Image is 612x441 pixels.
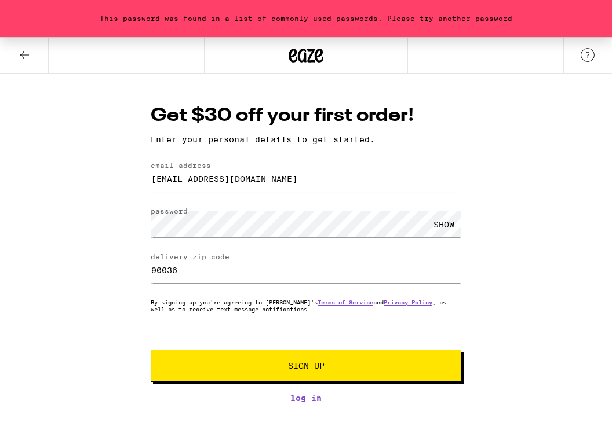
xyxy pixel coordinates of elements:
[151,166,461,192] input: email address
[384,299,432,306] a: Privacy Policy
[151,350,461,382] button: Sign Up
[288,362,325,370] span: Sign Up
[318,299,373,306] a: Terms of Service
[151,299,461,313] p: By signing up you're agreeing to [PERSON_NAME]'s and , as well as to receive text message notific...
[151,207,188,215] label: password
[151,135,461,144] p: Enter your personal details to get started.
[151,253,230,260] label: delivery zip code
[151,161,211,169] label: email address
[151,103,461,129] h1: Get $30 off your first order!
[151,394,461,403] a: Log In
[151,257,461,283] input: delivery zip code
[427,211,461,237] div: SHOW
